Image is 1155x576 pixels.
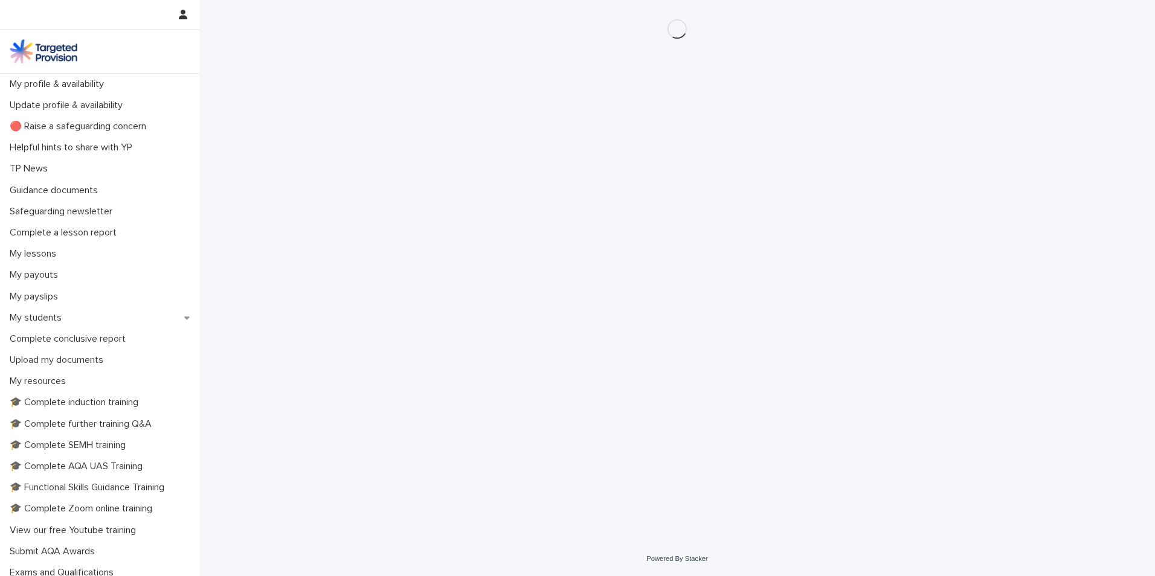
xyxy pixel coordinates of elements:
p: Helpful hints to share with YP [5,142,142,153]
p: View our free Youtube training [5,525,146,536]
p: 🎓 Complete AQA UAS Training [5,461,152,472]
p: TP News [5,163,57,174]
p: Complete conclusive report [5,333,135,345]
p: 🎓 Functional Skills Guidance Training [5,482,174,493]
p: My students [5,312,71,324]
p: 🎓 Complete Zoom online training [5,503,162,514]
p: My lessons [5,248,66,260]
p: 🎓 Complete further training Q&A [5,418,161,430]
p: Safeguarding newsletter [5,206,122,217]
p: My resources [5,376,76,387]
p: 🎓 Complete SEMH training [5,440,135,451]
p: 🎓 Complete induction training [5,397,148,408]
p: Update profile & availability [5,100,132,111]
p: Complete a lesson report [5,227,126,238]
a: Powered By Stacker [646,555,707,562]
p: Upload my documents [5,354,113,366]
p: Guidance documents [5,185,108,196]
p: Submit AQA Awards [5,546,105,557]
img: M5nRWzHhSzIhMunXDL62 [10,39,77,63]
p: My payouts [5,269,68,281]
p: 🔴 Raise a safeguarding concern [5,121,156,132]
p: My payslips [5,291,68,302]
p: My profile & availability [5,78,114,90]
